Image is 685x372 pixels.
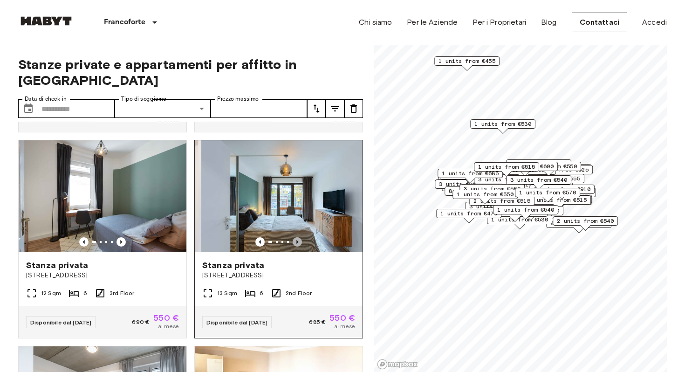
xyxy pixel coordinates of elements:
span: [STREET_ADDRESS] [202,271,355,280]
span: Stanze private e appartamenti per affitto in [GEOGRAPHIC_DATA] [18,56,363,88]
img: Marketing picture of unit DE-04-042-002-03HF [201,140,369,252]
span: 2 units from €550 [510,160,567,168]
span: 8 units from €515 [449,187,506,195]
div: Map marker [493,205,558,220]
span: 3 units from €560 [464,185,521,193]
button: tune [344,99,363,118]
span: Stanza privata [26,260,88,271]
a: Per le Aziende [407,17,458,28]
span: 2 units from €540 [557,217,614,225]
img: Marketing picture of unit DE-04-042-002-03HF [34,140,201,252]
div: Map marker [553,216,618,231]
a: Mapbox logo [377,359,418,370]
button: Previous image [79,237,89,247]
span: 9 units from €910 [534,185,590,193]
img: Marketing picture of unit DE-04-039-001-01HF [19,140,186,252]
span: [STREET_ADDRESS] [26,271,179,280]
span: 3 units from €540 [510,176,567,184]
div: Map marker [470,119,535,134]
span: al mese [334,322,355,331]
div: Map marker [459,184,525,199]
span: 690 € [132,318,150,326]
span: 685 € [309,318,326,326]
span: 2 units from €555 [523,174,580,183]
span: 1 units from €540 [497,206,554,214]
a: Blog [541,17,557,28]
button: Previous image [293,237,302,247]
a: Accedi [642,17,667,28]
span: 550 € [153,314,179,322]
div: Map marker [482,207,548,222]
button: Choose date [19,99,38,118]
div: Map marker [506,159,571,174]
div: Map marker [434,56,500,71]
div: Map marker [487,215,552,229]
label: Prezzo massimo [217,95,259,103]
span: al mese [158,322,179,331]
span: 13 Sqm [217,289,237,297]
button: Previous image [255,237,265,247]
div: Map marker [438,169,503,183]
button: tune [307,99,326,118]
div: Map marker [527,188,596,202]
button: Previous image [116,237,126,247]
span: 1 units from €570 [519,188,576,197]
div: Map marker [435,179,500,194]
div: Map marker [515,188,580,202]
p: Francoforte [104,17,145,28]
span: 1 units from €470 [440,209,497,218]
span: 1 units from €550 [457,190,514,199]
a: Chi siamo [359,17,392,28]
span: 1 units from €685 [442,169,499,178]
span: 1 units from €540 [502,207,559,215]
span: 4 units from €525 [532,165,589,174]
span: 2nd Floor [286,289,312,297]
div: Map marker [526,195,591,210]
button: tune [326,99,344,118]
div: Map marker [474,162,539,177]
a: Marketing picture of unit DE-04-039-001-01HFPrevious imagePrevious imageStanza privata[STREET_ADD... [18,140,187,338]
span: 2 units from €600 [497,162,554,171]
span: 2 units from €515 [530,196,587,204]
span: Disponibile dal [DATE] [206,319,267,326]
label: Tipo di soggiorno [121,95,166,103]
div: Map marker [445,186,510,201]
a: Per i Proprietari [473,17,526,28]
span: 1 units from €455 [438,57,495,65]
span: 1 units from €515 [478,163,535,171]
img: Habyt [18,16,74,26]
a: Previous imagePrevious imageStanza privata[STREET_ADDRESS]13 Sqm62nd FloorDisponibile dal [DATE]6... [194,140,363,338]
span: 6 [83,289,87,297]
span: 2 units from €550 [520,162,577,171]
span: 3rd Floor [110,289,134,297]
span: 1 units from €530 [474,120,531,128]
div: Map marker [436,209,501,223]
a: Contattaci [572,13,628,32]
span: Disponibile dal [DATE] [30,319,91,326]
div: Map marker [493,162,558,176]
label: Data di check-in [25,95,67,103]
span: 12 Sqm [41,289,61,297]
span: 6 [260,289,263,297]
span: Stanza privata [202,260,264,271]
div: Map marker [506,175,571,190]
span: 550 € [329,314,355,322]
span: 2 units from €550 [486,208,543,216]
div: Map marker [452,190,518,204]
